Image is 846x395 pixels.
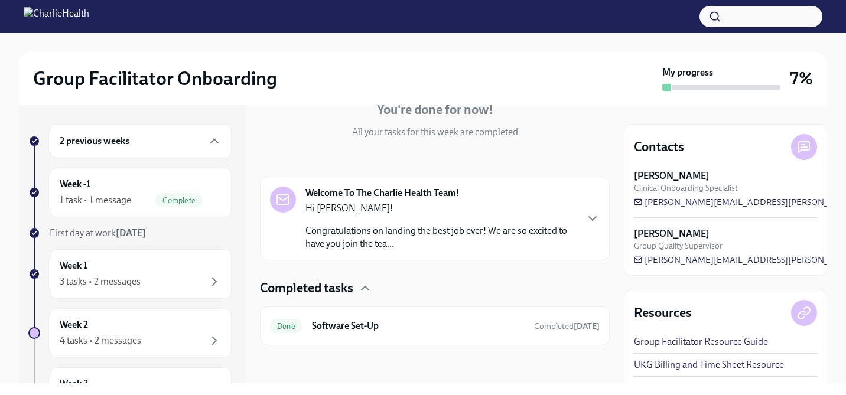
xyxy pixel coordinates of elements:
span: September 30th, 2025 17:23 [534,321,600,332]
span: Complete [155,196,203,205]
h3: 7% [790,68,813,89]
h4: You're done for now! [377,101,493,119]
h4: Completed tasks [260,279,353,297]
h4: Contacts [634,138,684,156]
p: Congratulations on landing the best job ever! We are so excited to have you join the tea... [305,224,576,250]
strong: [PERSON_NAME] [634,169,710,182]
p: Hi [PERSON_NAME]! [305,202,576,215]
div: Completed tasks [260,279,610,297]
a: DoneSoftware Set-UpCompleted[DATE] [270,316,600,335]
a: Week 24 tasks • 2 messages [28,308,232,358]
div: 3 tasks • 2 messages [60,275,141,288]
h2: Group Facilitator Onboarding [33,67,277,90]
strong: Welcome To The Charlie Health Team! [305,187,460,200]
img: CharlieHealth [24,7,89,26]
a: Week -11 task • 1 messageComplete [28,168,232,217]
span: First day at work [50,227,146,239]
a: Group Facilitator Resource Guide [634,335,768,348]
div: 4 tasks • 2 messages [60,334,141,347]
h6: 2 previous weeks [60,135,129,148]
span: Completed [534,321,600,331]
a: How to Submit an IT Ticket [634,381,742,394]
strong: [DATE] [574,321,600,331]
h6: Software Set-Up [312,319,525,332]
a: UKG Billing and Time Sheet Resource [634,358,784,371]
div: 1 task • 1 message [60,194,131,207]
h6: Week 3 [60,377,89,390]
span: Done [270,322,302,331]
a: Week 13 tasks • 2 messages [28,249,232,299]
h6: Week 2 [60,318,88,331]
strong: [PERSON_NAME] [634,227,710,240]
h6: Week 1 [60,259,87,272]
span: Group Quality Supervisor [634,240,723,252]
span: Clinical Onboarding Specialist [634,182,738,194]
div: 2 previous weeks [50,124,232,158]
strong: [DATE] [116,227,146,239]
h4: Resources [634,304,692,322]
p: All your tasks for this week are completed [352,126,518,139]
a: First day at work[DATE] [28,227,232,240]
strong: My progress [662,66,713,79]
h6: Week -1 [60,178,90,191]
